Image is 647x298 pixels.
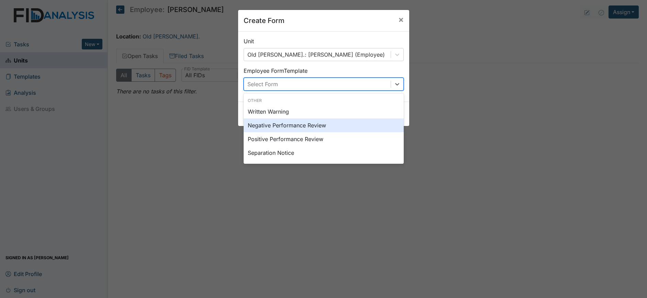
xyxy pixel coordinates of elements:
[244,105,404,118] div: Written Warning
[244,37,254,45] label: Unit
[244,146,404,160] div: Separation Notice
[244,98,404,104] div: Other
[244,15,285,26] h5: Create Form
[247,50,385,59] div: Old [PERSON_NAME].: [PERSON_NAME] (Employee)
[393,10,409,29] button: Close
[247,80,278,88] div: Select Form
[244,132,404,146] div: Positive Performance Review
[244,118,404,132] div: Negative Performance Review
[398,14,404,24] span: ×
[244,67,308,75] label: Employee Form Template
